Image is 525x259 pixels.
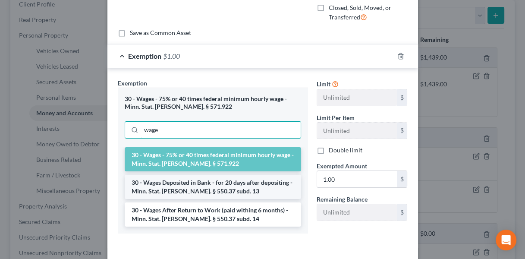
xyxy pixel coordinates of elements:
[397,123,407,139] div: $
[118,79,147,87] span: Exemption
[125,175,301,199] li: 30 - Wages Deposited in Bank - for 20 days after depositing - Minn. Stat. [PERSON_NAME]. § 550.37...
[329,4,391,21] span: Closed, Sold, Moved, or Transferred
[329,146,362,155] label: Double limit
[317,123,397,139] input: --
[317,204,397,221] input: --
[496,230,516,250] div: Open Intercom Messenger
[397,204,407,221] div: $
[141,122,301,138] input: Search exemption rules...
[397,171,407,187] div: $
[125,147,301,171] li: 30 - Wages - 75% or 40 times federal minimum hourly wage - Minn. Stat. [PERSON_NAME]. § 571.922
[125,202,301,227] li: 30 - Wages After Return to Work (paid withing 6 months) - Minn. Stat. [PERSON_NAME]. § 550.37 sub...
[317,89,397,106] input: --
[397,89,407,106] div: $
[317,171,397,187] input: 0.00
[317,113,355,122] label: Limit Per Item
[125,95,301,111] div: 30 - Wages - 75% or 40 times federal minimum hourly wage - Minn. Stat. [PERSON_NAME]. § 571.922
[128,52,161,60] span: Exemption
[317,195,368,204] label: Remaining Balance
[317,80,330,88] span: Limit
[163,52,180,60] span: $1.00
[130,28,191,37] label: Save as Common Asset
[317,162,367,170] span: Exempted Amount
